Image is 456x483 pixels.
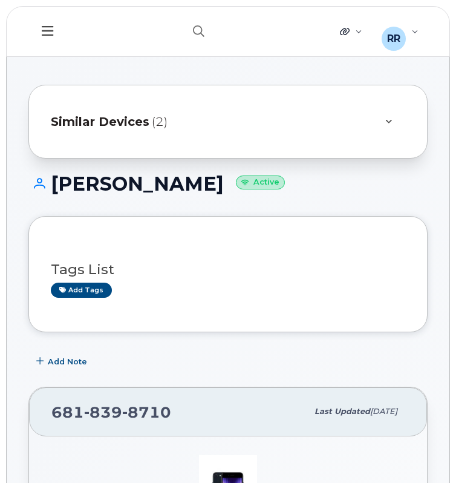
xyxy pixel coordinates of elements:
span: 8710 [122,403,171,421]
h3: Tags List [51,262,405,277]
span: 681 [51,403,171,421]
iframe: Messenger Launcher [403,430,447,474]
span: (2) [152,113,168,131]
button: Add Note [28,350,97,372]
span: Add Note [48,356,87,367]
a: Add tags [51,283,112,298]
span: 839 [84,403,122,421]
small: Active [236,176,285,189]
span: Last updated [314,407,370,416]
span: [DATE] [370,407,397,416]
h1: [PERSON_NAME] [28,173,428,194]
span: Similar Devices [51,113,149,131]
